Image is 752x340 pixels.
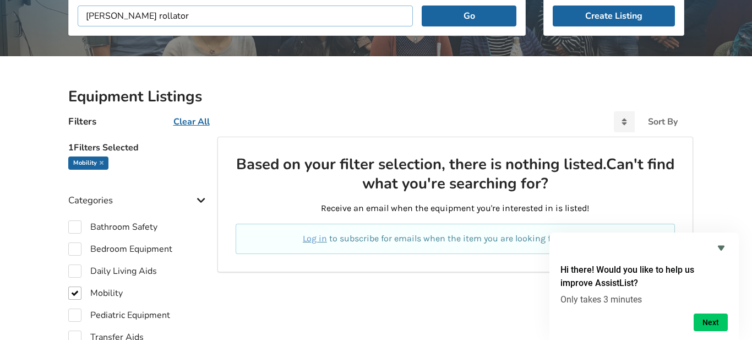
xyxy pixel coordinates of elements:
label: Bedroom Equipment [68,242,172,256]
button: Go [422,6,516,26]
label: Mobility [68,287,123,300]
h2: Hi there! Would you like to help us improve AssistList? [560,263,728,290]
h4: Filters [68,115,96,128]
p: Only takes 3 minutes [560,294,728,305]
p: to subscribe for emails when the item you are looking for is available. [249,233,661,245]
div: Sort By [648,117,678,126]
div: Mobility [68,156,108,170]
h2: Based on your filter selection, there is nothing listed. Can't find what you're searching for? [236,155,674,194]
p: Receive an email when the equipment you're interested in is listed! [236,202,674,215]
u: Clear All [173,116,210,128]
a: Create Listing [553,6,675,26]
button: Next question [694,314,728,331]
label: Pediatric Equipment [68,309,170,322]
label: Bathroom Safety [68,220,157,234]
a: Log in [303,233,327,244]
h5: 1 Filters Selected [68,137,209,156]
label: Daily Living Aids [68,265,157,278]
div: Categories [68,172,209,212]
h2: Equipment Listings [68,87,684,106]
button: Hide survey [715,241,728,255]
input: I am looking for... [78,6,413,26]
div: Hi there! Would you like to help us improve AssistList? [560,241,728,331]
